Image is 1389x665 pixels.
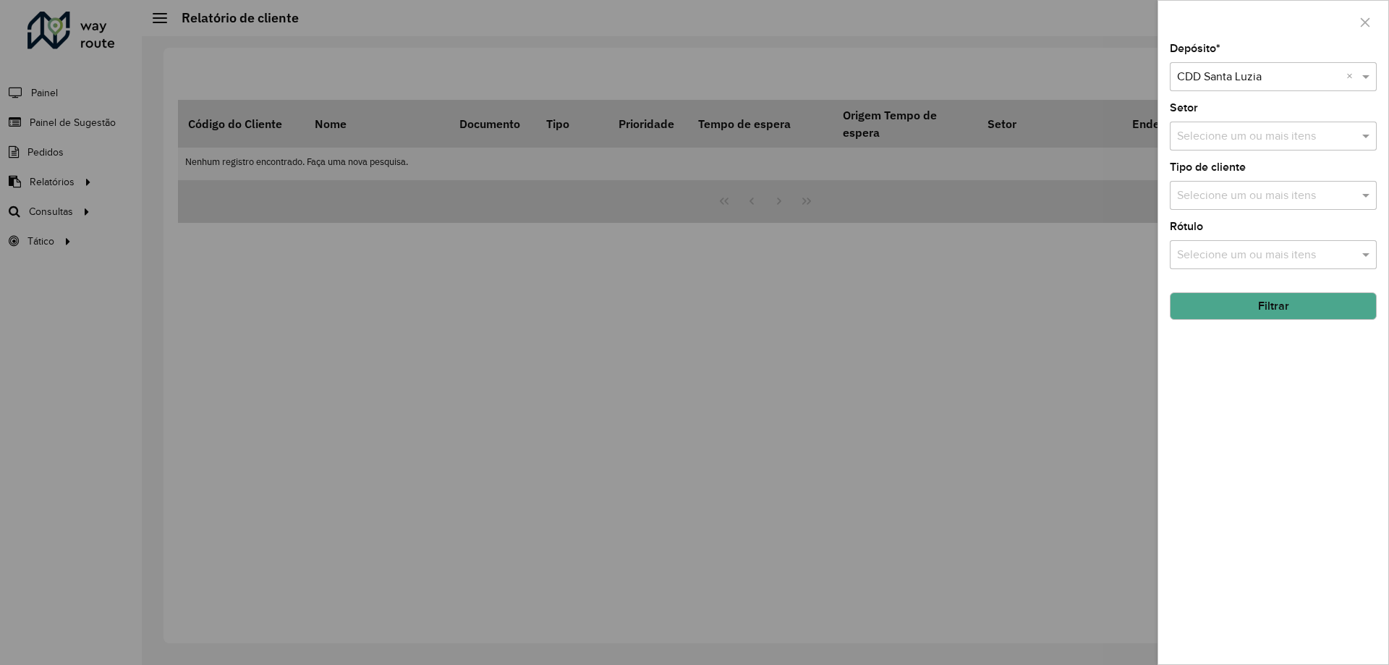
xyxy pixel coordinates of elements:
[1346,68,1359,85] span: Clear all
[1170,40,1220,57] label: Depósito
[1170,158,1246,176] label: Tipo de cliente
[1170,292,1377,320] button: Filtrar
[1170,218,1203,235] label: Rótulo
[1170,99,1198,117] label: Setor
